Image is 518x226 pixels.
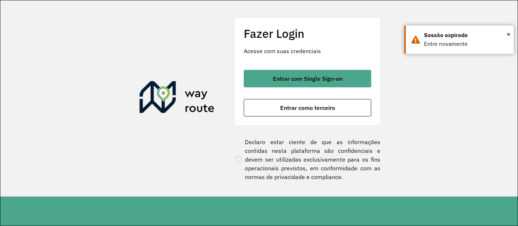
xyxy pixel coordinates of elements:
span: Entrar com Single Sign-on [273,76,342,82]
div: Entre novamente [424,40,508,48]
button: button [244,70,371,87]
span: × [507,29,510,40]
button: Close [507,29,510,40]
div: Sessão expirada [424,31,508,40]
button: button [244,99,371,116]
img: Roteirizador AmbevTech [140,81,215,116]
p: Acesse com suas credenciais [244,47,371,55]
span: Entrar como terceiro [280,105,335,111]
h2: Fazer Login [244,27,371,40]
label: Declaro estar ciente de que as informações contidas nesta plataforma são confidenciais e devem se... [235,138,380,181]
